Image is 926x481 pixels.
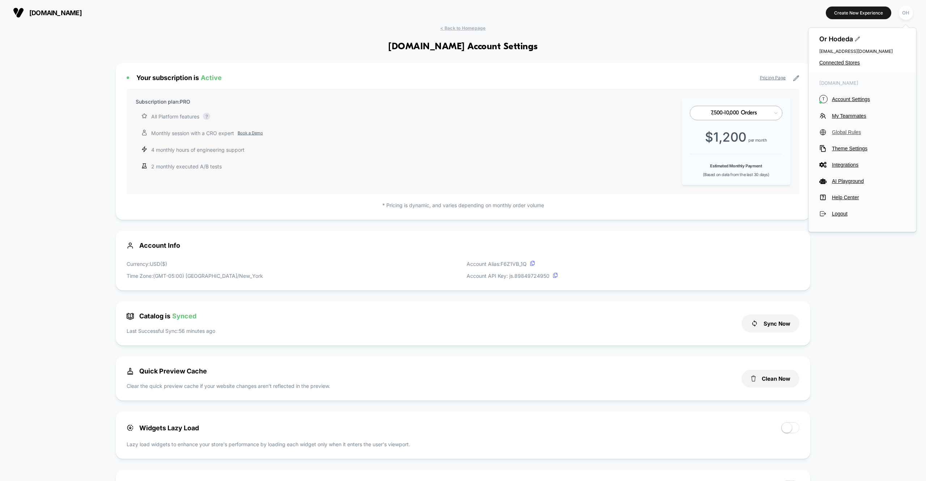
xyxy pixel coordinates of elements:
[151,113,199,120] p: All Platform features
[705,129,747,145] span: $ 1,200
[136,98,190,105] p: Subscription plan: PRO
[467,260,558,268] p: Account Alias: F6Z1VB_1Q
[172,312,196,320] span: Synced
[826,7,891,19] button: Create New Experience
[819,112,905,120] button: My Teammates
[136,74,222,81] span: Your subscription is
[819,145,905,152] button: Theme Settings
[127,242,799,249] span: Account Info
[832,129,905,135] span: Global Rules
[238,130,263,136] a: Book a Demo
[698,110,769,117] div: 7,500-10,000 Orders
[710,163,762,168] b: Estimated Monthly Payment
[819,49,905,54] span: [EMAIL_ADDRESS][DOMAIN_NAME]
[127,382,330,390] p: Clear the quick preview cache if your website changes aren’t reflected in the preview.
[819,129,905,136] button: Global Rules
[203,113,210,120] div: ?
[819,95,905,103] button: TAccount Settings
[832,195,905,200] span: Help Center
[440,25,485,31] span: < Back to Homepage
[819,161,905,168] button: Integrations
[760,75,786,80] a: Pricing Page
[11,7,84,18] button: [DOMAIN_NAME]
[127,312,196,320] span: Catalog is
[388,42,538,52] h1: [DOMAIN_NAME] Account Settings
[832,96,905,102] span: Account Settings
[819,177,905,185] button: AI Playground
[127,327,215,335] p: Last Successful Sync: 56 minutes ago
[832,211,905,217] span: Logout
[127,272,263,280] p: Time Zone: (GMT-05:00) [GEOGRAPHIC_DATA]/New_York
[151,163,222,170] p: 2 monthly executed A/B tests
[819,210,905,217] button: Logout
[151,146,245,154] p: 4 monthly hours of engineering support
[467,272,558,280] p: Account API Key: js. 89849724950
[832,146,905,151] span: Theme Settings
[899,6,913,20] div: OH
[832,162,905,168] span: Integrations
[832,178,905,184] span: AI Playground
[127,201,799,209] p: * Pricing is dynamic, and varies depending on monthly order volume
[127,424,199,432] span: Widgets Lazy Load
[201,74,222,81] span: Active
[819,80,905,86] span: [DOMAIN_NAME]
[151,129,263,137] p: Monthly session with a CRO expert
[897,5,915,20] button: OH
[748,138,767,143] span: per month
[819,60,905,66] button: Connected Stores
[703,172,769,177] span: (Based on data from the last 30 days)
[127,440,799,448] p: Lazy load widgets to enhance your store's performance by loading each widget only when it enters ...
[29,9,82,17] span: [DOMAIN_NAME]
[742,370,799,388] button: Clean Now
[742,314,799,332] button: Sync Now
[13,7,24,18] img: Visually logo
[127,367,207,375] span: Quick Preview Cache
[819,95,828,103] i: T
[819,194,905,201] button: Help Center
[832,113,905,119] span: My Teammates
[127,260,263,268] p: Currency: USD ( $ )
[819,35,905,43] span: Or Hodeda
